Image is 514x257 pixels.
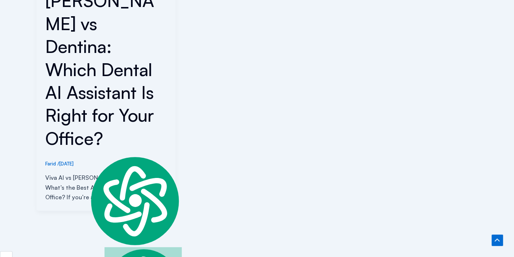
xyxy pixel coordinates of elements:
span: [DATE] [59,161,74,167]
a: Farid [45,161,57,167]
div: / [45,160,167,167]
img: logo.svg [87,154,182,247]
p: Viva AI vs [PERSON_NAME] vs Dentina: What’s the Best AI Assistant for Your Dental Office? If you’... [45,173,167,202]
span: Farid [45,161,56,167]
